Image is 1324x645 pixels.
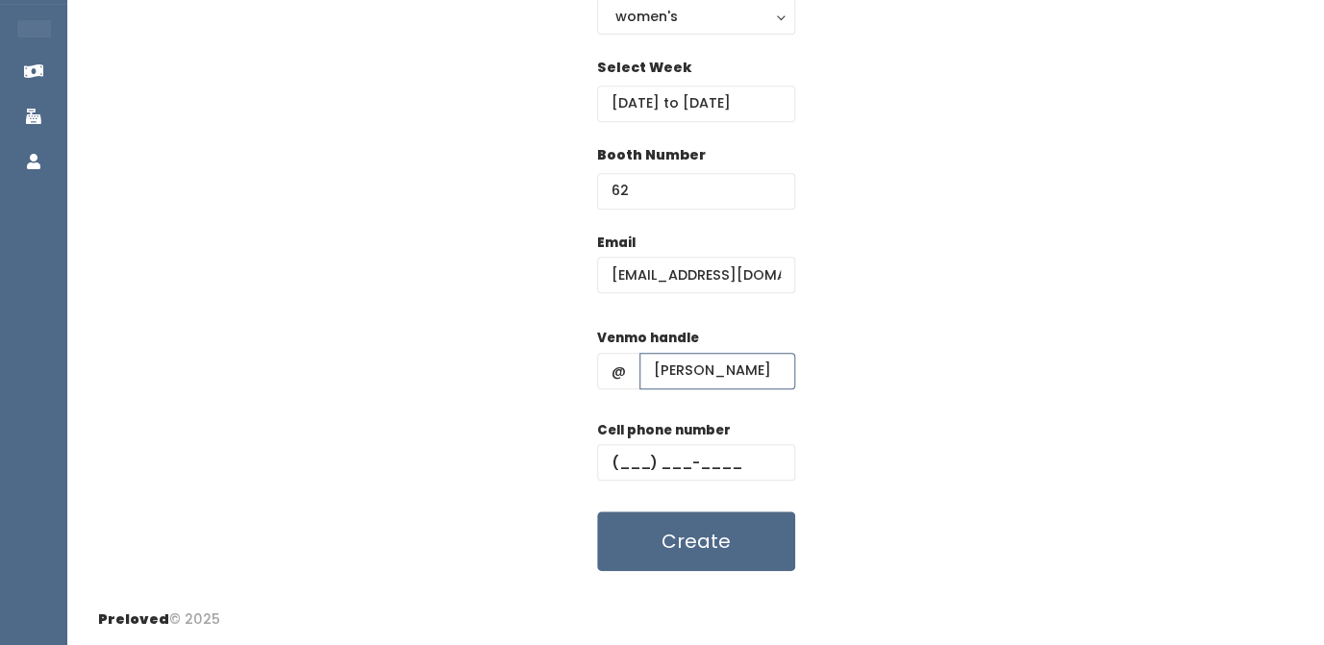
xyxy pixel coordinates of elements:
input: Booth Number [597,173,795,210]
div: © 2025 [98,594,220,630]
span: @ [597,353,640,389]
label: Venmo handle [597,329,699,348]
label: Booth Number [597,145,706,165]
label: Select Week [597,58,691,78]
label: Cell phone number [597,421,731,440]
input: @ . [597,257,795,293]
div: women's [615,6,777,27]
input: (___) ___-____ [597,444,795,481]
label: Email [597,234,636,253]
span: Preloved [98,609,169,629]
button: Create [597,511,795,571]
input: Select week [597,86,795,122]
